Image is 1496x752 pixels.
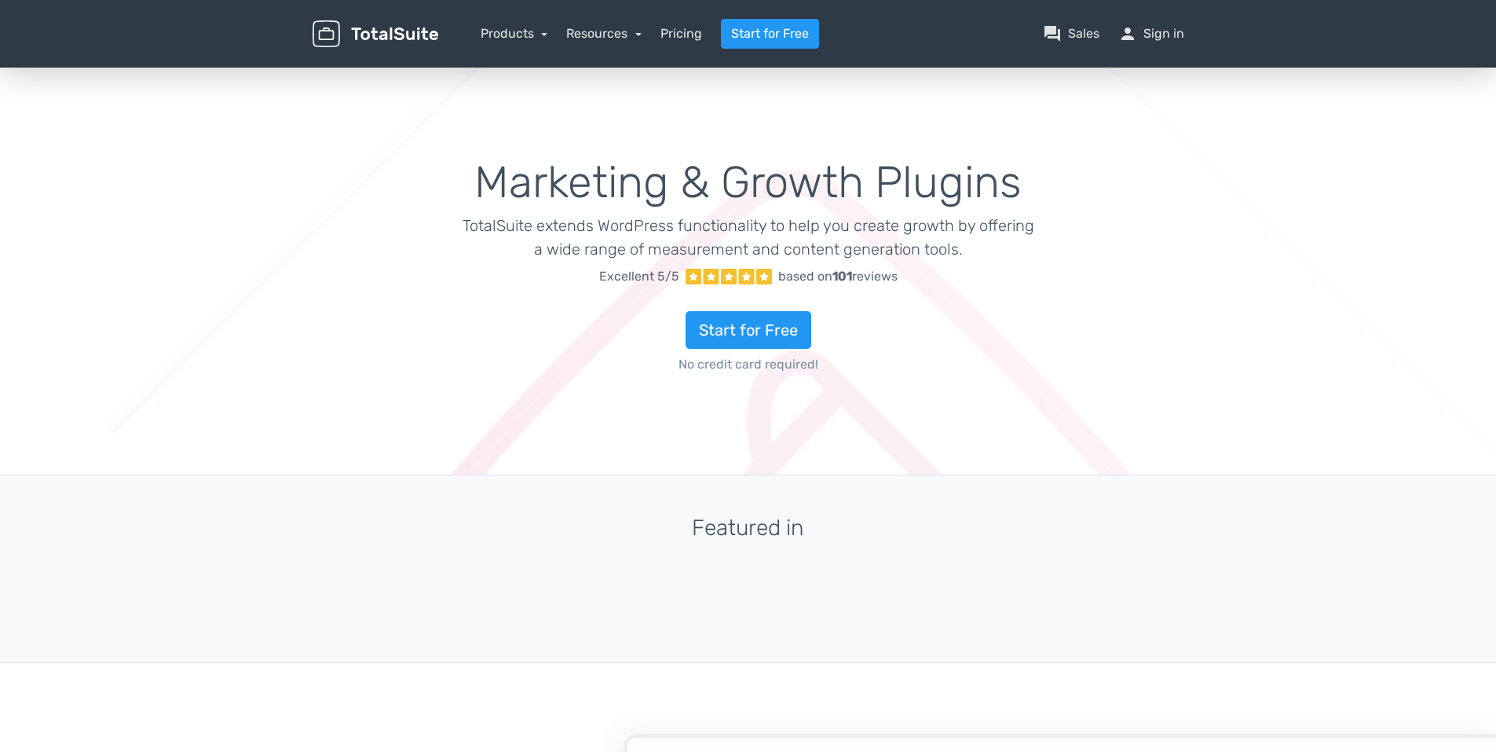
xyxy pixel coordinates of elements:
[481,26,548,41] a: Products
[1118,24,1137,43] span: person
[462,214,1034,261] p: TotalSuite extends WordPress functionality to help you create growth by offering a wide range of ...
[313,20,438,48] img: TotalSuite for WordPress
[686,311,811,349] a: Start for Free
[721,19,819,49] a: Start for Free
[1043,24,1099,43] a: question_answerSales
[313,516,1184,541] h3: Featured in
[1118,24,1184,43] a: personSign in
[778,267,898,286] div: based on reviews
[832,269,852,284] strong: 101
[462,355,1034,374] span: No credit card required!
[660,24,702,43] a: Pricing
[599,267,679,286] span: Excellent 5/5
[1043,24,1062,43] span: question_answer
[462,261,1034,292] a: Excellent 5/5 based on101reviews
[566,26,642,41] a: Resources
[462,159,1034,207] h1: Marketing & Growth Plugins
